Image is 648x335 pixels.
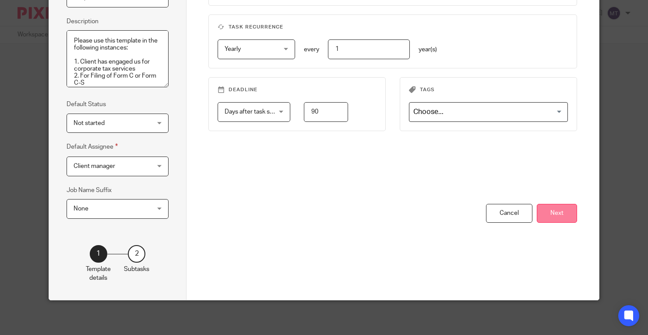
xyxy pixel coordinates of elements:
p: Subtasks [124,265,149,274]
p: Template details [86,265,111,283]
span: Client manager [74,163,115,169]
input: Search for option [410,104,563,120]
span: Yearly [225,46,241,52]
span: None [74,206,88,212]
label: Description [67,17,99,26]
span: Not started [74,120,105,126]
h3: Tags [409,86,568,93]
div: Cancel [486,204,532,223]
label: Job Name Suffix [67,186,112,195]
div: 2 [128,245,145,263]
div: 1 [90,245,107,263]
label: Default Status [67,100,106,109]
button: Next [537,204,577,223]
div: Search for option [409,102,568,122]
textarea: Please use this template in the following instances: 1. Client has engaged us for corporate tax s... [67,30,169,87]
label: Default Assignee [67,142,118,152]
h3: Deadline [218,86,377,93]
span: year(s) [419,46,437,53]
h3: Task recurrence [218,24,568,31]
p: every [304,45,319,54]
span: Days after task starts [225,109,282,115]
